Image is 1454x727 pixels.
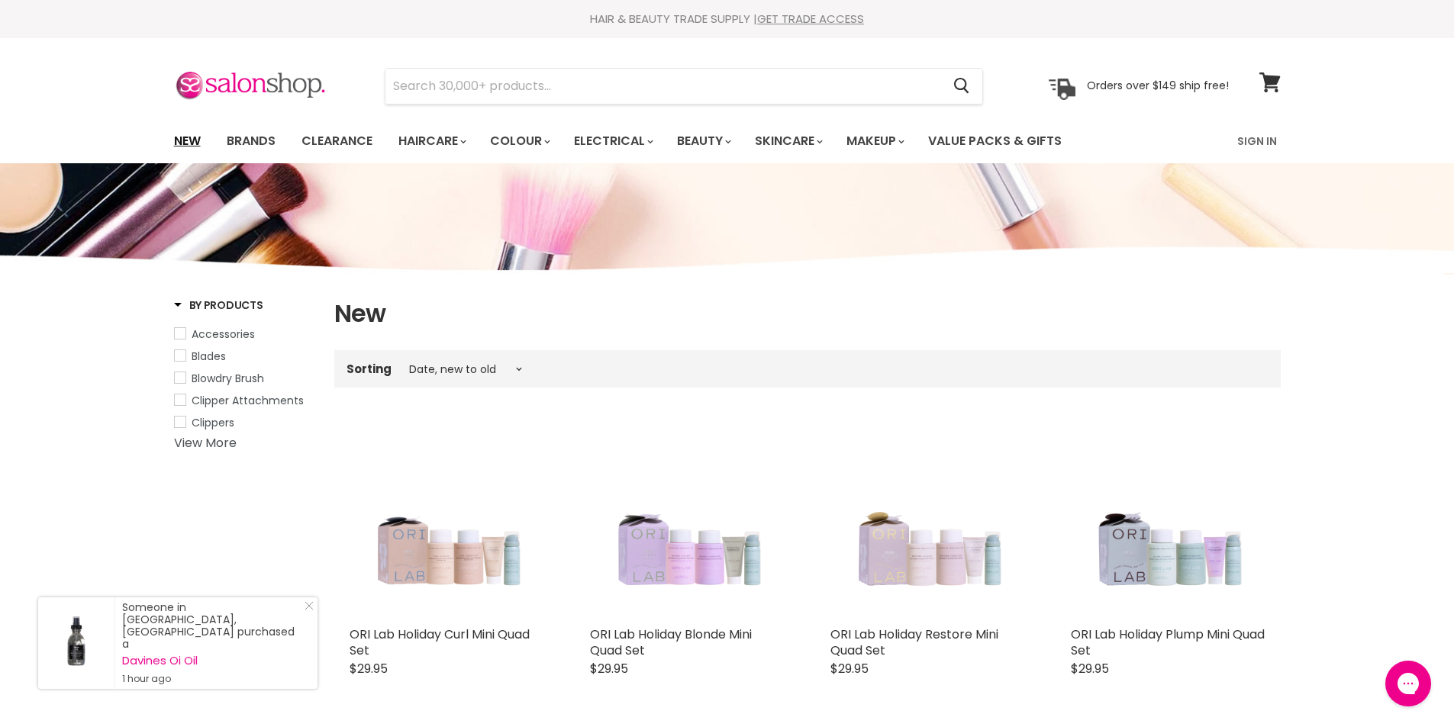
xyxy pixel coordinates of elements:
[387,125,476,157] a: Haircare
[590,626,752,659] a: ORI Lab Holiday Blonde Mini Quad Set
[666,125,740,157] a: Beauty
[385,69,942,104] input: Search
[122,673,302,685] small: 1 hour ago
[830,626,998,659] a: ORI Lab Holiday Restore Mini Quad Set
[917,125,1073,157] a: Value Packs & Gifts
[385,68,983,105] form: Product
[163,119,1151,163] ul: Main menu
[942,69,982,104] button: Search
[1378,655,1439,712] iframe: Gorgias live chat messenger
[155,11,1300,27] div: HAIR & BEAUTY TRADE SUPPLY |
[122,601,302,685] div: Someone in [GEOGRAPHIC_DATA], [GEOGRAPHIC_DATA] purchased a
[350,660,388,677] span: $29.95
[298,601,314,616] a: Close Notification
[590,660,628,677] span: $29.95
[215,125,287,157] a: Brands
[830,660,869,677] span: $29.95
[350,626,530,659] a: ORI Lab Holiday Curl Mini Quad Set
[563,125,663,157] a: Electrical
[163,125,212,157] a: New
[155,119,1300,163] nav: Main
[479,125,559,157] a: Colour
[1071,660,1109,677] span: $29.95
[1071,626,1265,659] a: ORI Lab Holiday Plump Mini Quad Set
[305,601,314,610] svg: Close Icon
[122,655,302,667] a: Davines Oi Oil
[757,11,864,27] a: GET TRADE ACCESS
[290,125,384,157] a: Clearance
[743,125,832,157] a: Skincare
[835,125,914,157] a: Makeup
[38,597,114,689] a: Visit product page
[1228,125,1286,157] a: Sign In
[1087,79,1229,92] p: Orders over $149 ship free!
